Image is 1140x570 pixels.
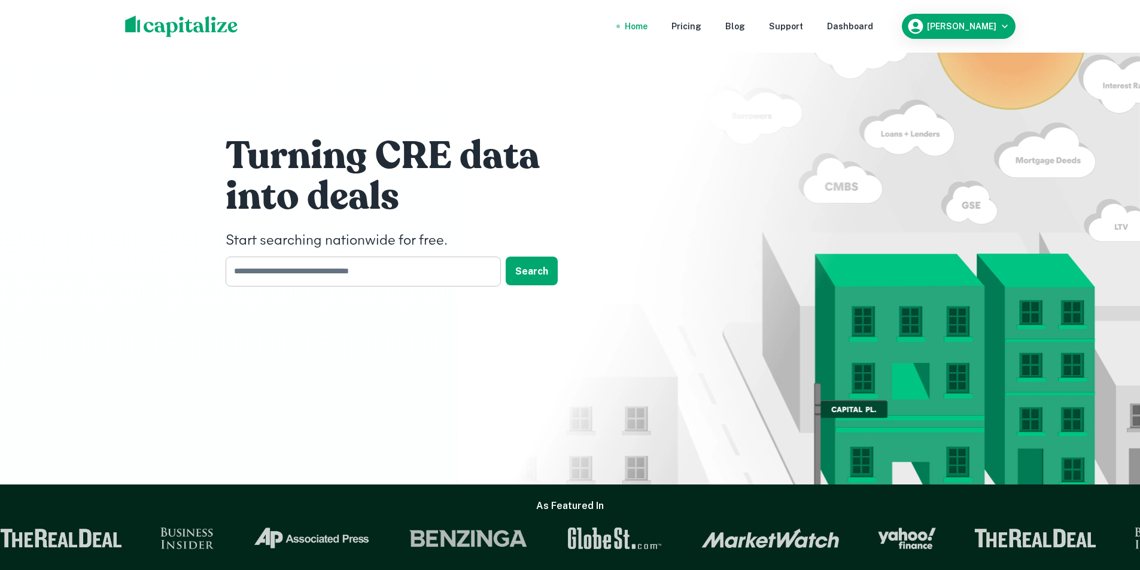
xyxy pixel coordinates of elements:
[408,528,527,549] img: Benzinga
[827,20,873,33] a: Dashboard
[725,20,745,33] a: Blog
[226,230,585,252] h4: Start searching nationwide for free.
[536,499,604,513] h6: As Featured In
[877,528,935,549] img: Yahoo Finance
[973,529,1095,548] img: The Real Deal
[902,14,1016,39] button: [PERSON_NAME]
[506,257,558,285] button: Search
[625,20,647,33] a: Home
[769,20,803,33] a: Support
[226,132,585,180] h1: Turning CRE data
[226,173,585,221] h1: into deals
[1080,474,1140,532] iframe: Chat Widget
[251,528,369,549] img: Associated Press
[927,22,996,31] h6: [PERSON_NAME]
[125,16,238,37] img: capitalize-logo.png
[565,528,662,549] img: GlobeSt
[700,528,838,548] img: Market Watch
[159,528,213,549] img: Business Insider
[671,20,701,33] a: Pricing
